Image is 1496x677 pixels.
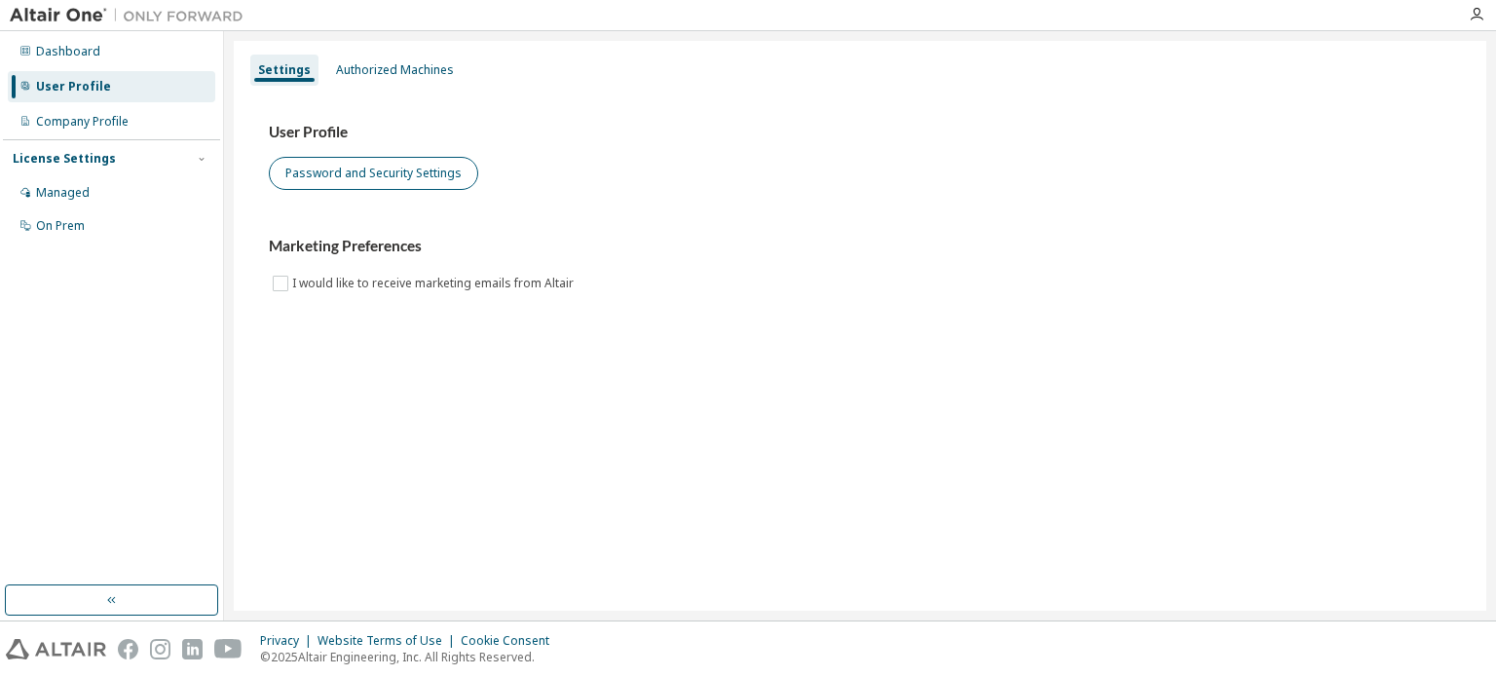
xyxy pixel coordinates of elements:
p: © 2025 Altair Engineering, Inc. All Rights Reserved. [260,649,561,665]
h3: Marketing Preferences [269,237,1451,256]
div: User Profile [36,79,111,94]
img: altair_logo.svg [6,639,106,659]
div: Website Terms of Use [318,633,461,649]
button: Password and Security Settings [269,157,478,190]
div: Settings [258,62,311,78]
div: On Prem [36,218,85,234]
img: instagram.svg [150,639,170,659]
h3: User Profile [269,123,1451,142]
img: linkedin.svg [182,639,203,659]
img: facebook.svg [118,639,138,659]
div: Authorized Machines [336,62,454,78]
div: Cookie Consent [461,633,561,649]
div: Privacy [260,633,318,649]
div: Managed [36,185,90,201]
div: Company Profile [36,114,129,130]
label: I would like to receive marketing emails from Altair [292,272,578,295]
img: youtube.svg [214,639,243,659]
div: Dashboard [36,44,100,59]
div: License Settings [13,151,116,167]
img: Altair One [10,6,253,25]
